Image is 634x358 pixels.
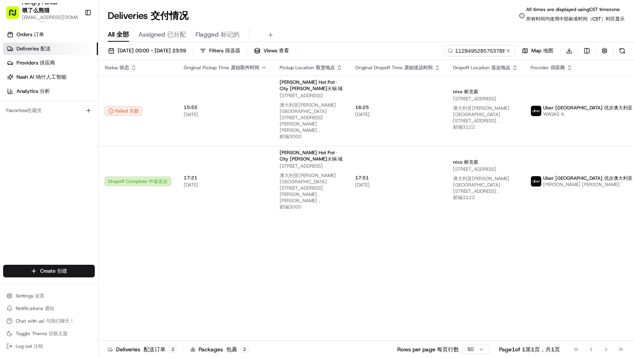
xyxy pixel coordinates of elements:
span: Pickup Location [280,65,335,71]
span: 15:55 [184,104,267,111]
button: Map 地图 [518,45,557,56]
span: 订单 [34,31,44,38]
span: [DATE] [355,182,440,188]
button: Views 查看 [251,45,293,56]
span: 耐克索 [464,89,478,95]
span: Settings [16,293,44,299]
span: Create [40,268,67,275]
span: 分析 [40,88,50,94]
span: [DATE] [184,111,267,118]
span: [PERSON_NAME]火锅·城 [290,85,343,92]
span: [STREET_ADDRESS] [453,96,518,133]
div: 2 [240,346,249,353]
span: [STREET_ADDRESS] [280,92,343,143]
span: 地图 [543,47,553,54]
button: Failed 失败 [105,106,142,116]
button: Filters 筛选器 [196,45,244,56]
span: nixo [453,159,478,165]
span: 筛选器 [225,47,240,54]
span: 已分配 [167,30,186,39]
button: [EMAIL_ADDRESS][DOMAIN_NAME] [22,14,78,27]
span: Provider [531,65,565,71]
span: 切换主题 [49,330,68,337]
span: Orders [17,31,44,38]
a: Providers 供应商 [3,57,98,69]
span: 交付情况 [151,9,188,22]
span: 耐克索 [464,159,478,165]
span: 标记的 [221,30,240,39]
span: 状态 [120,65,129,71]
span: 供应商 [40,59,55,66]
span: Original Dropoff Time [355,65,433,71]
span: Providers [17,59,55,66]
a: Analytics 分析 [3,85,98,98]
p: Rows per page [397,345,459,353]
span: Assigned [138,30,186,39]
span: 失败 [129,108,139,114]
span: Notifications [16,305,54,312]
span: 第1页，共1页 [525,346,560,353]
button: Create 创建 [3,265,95,277]
button: [DATE] 00:00 - [DATE] 23:59 [105,45,190,56]
img: uber-new-logo.jpeg [531,176,541,186]
h1: Deliveries [108,9,188,22]
span: Dropoff Location [453,65,510,71]
span: 取货地点 [316,65,335,71]
span: [DATE] [184,182,267,188]
span: [PERSON_NAME]. [582,181,621,188]
span: Log out [16,343,43,349]
span: Flagged [195,30,240,39]
span: 原始取件时间 [231,65,259,71]
span: Chat with us! [16,318,74,324]
span: 查看 [279,47,289,54]
span: 包裹 [226,346,237,353]
span: 送达地点 [491,65,510,71]
span: All times are displayed using CST timezone [526,6,625,25]
span: [STREET_ADDRESS] [453,166,518,204]
span: [DATE] 00:00 - [DATE] 23:59 [118,47,186,54]
div: Favorites [3,104,95,117]
button: Settings 设置 [3,290,95,301]
span: 全部 [116,30,129,39]
span: 澳大利亚[PERSON_NAME][GEOGRAPHIC_DATA][STREET_ADDRESS][PERSON_NAME][PERSON_NAME]，邮编3000 [280,172,336,210]
span: nixo [453,89,478,95]
span: Map [531,47,553,54]
span: Nash AI [17,74,66,81]
span: [DATE] [355,111,440,118]
span: 收藏夹 [27,107,42,114]
span: [PERSON_NAME]火锅·城 [290,156,343,162]
a: Nash AI 纳什人工智能 [3,71,98,83]
span: 创建 [57,268,67,274]
span: 与我们聊天！ [46,318,74,324]
div: 2 [169,346,177,353]
span: 澳大利亚[PERSON_NAME][GEOGRAPHIC_DATA][STREET_ADDRESS]，邮编3122 [453,105,509,130]
img: uber-new-logo.jpeg [531,106,541,116]
span: 注销 [33,343,43,349]
button: Refresh [617,45,628,56]
span: 每页行数 [437,346,459,353]
span: 澳大利亚[PERSON_NAME][GEOGRAPHIC_DATA][STREET_ADDRESS]，邮编3122 [453,175,509,201]
span: Filters [209,47,240,54]
a: Orders 订单 [3,28,98,41]
button: Toggle Theme 切换主题 [3,328,95,339]
button: Notifications 通知 [3,303,95,314]
span: 16:25 [355,104,440,111]
span: Views [264,47,289,54]
div: Deliveries [108,345,177,353]
span: 澳大利亚[PERSON_NAME][GEOGRAPHIC_DATA][STREET_ADDRESS][PERSON_NAME][PERSON_NAME]，邮编3000 [280,102,336,140]
div: Failed [105,106,142,116]
span: Analytics [17,88,50,95]
span: 所有时间均使用中部标准时间（CST）时区显示 [526,16,625,22]
span: [STREET_ADDRESS] [280,163,343,213]
span: Original Pickup Time [184,65,259,71]
span: 饿了么熊猫 [22,7,50,14]
span: 设置 [35,293,44,299]
span: Toggle Theme [16,330,68,337]
button: Log out 注销 [3,341,95,352]
span: 17:51 [355,175,440,181]
span: [PERSON_NAME] Hot Pot · City [280,149,343,162]
a: Deliveries 配送 [3,42,98,55]
button: Chat with us! 与我们聊天！ [3,316,95,327]
span: Status [105,65,129,71]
